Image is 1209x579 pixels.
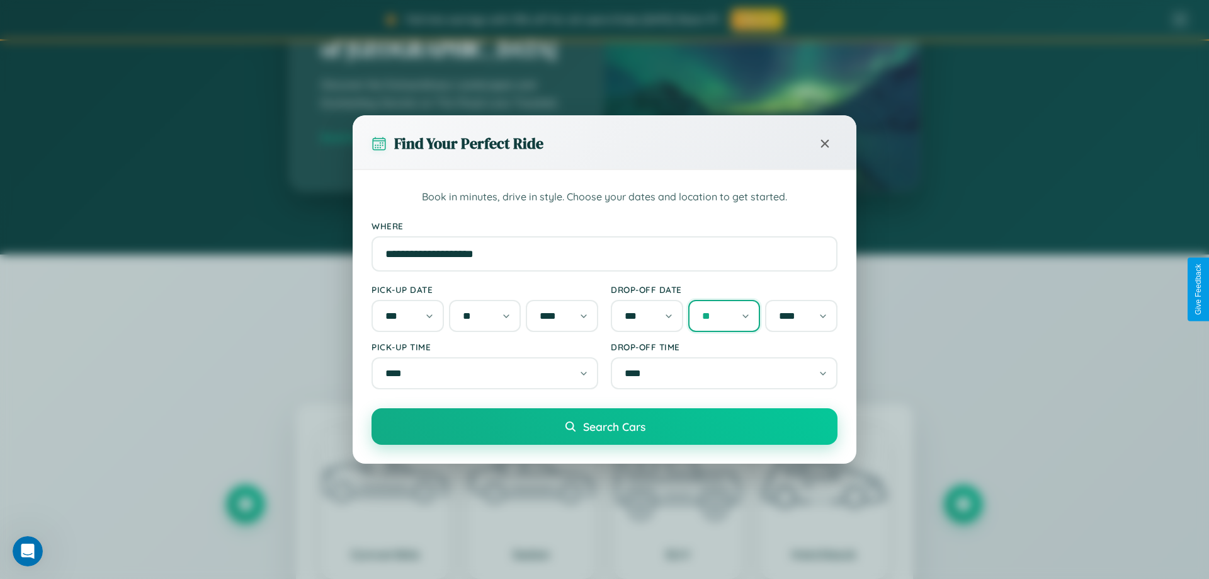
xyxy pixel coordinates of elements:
button: Search Cars [372,408,837,445]
label: Where [372,221,837,231]
p: Book in minutes, drive in style. Choose your dates and location to get started. [372,189,837,205]
label: Pick-up Time [372,341,598,352]
label: Drop-off Date [611,284,837,295]
span: Search Cars [583,420,645,433]
label: Pick-up Date [372,284,598,295]
label: Drop-off Time [611,341,837,352]
h3: Find Your Perfect Ride [394,133,543,154]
